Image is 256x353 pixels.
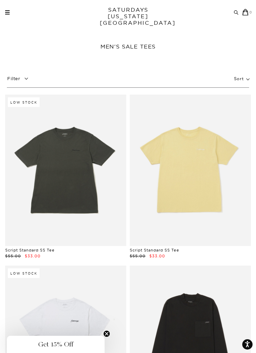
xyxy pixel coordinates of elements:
[7,73,31,85] p: Filter
[130,254,146,258] span: $55.00
[25,254,41,258] span: $33.00
[5,254,21,258] span: $55.00
[249,10,253,14] small: 0
[100,7,157,26] a: SATURDAYS[US_STATE][GEOGRAPHIC_DATA]
[7,336,105,353] div: Get 15% OffClose teaser
[8,268,40,278] div: Low Stock
[242,9,253,15] a: 0
[149,254,165,258] span: $33.00
[8,97,40,107] div: Low Stock
[103,330,110,337] button: Close teaser
[5,248,55,253] a: Script Standard SS Tee
[234,71,249,87] p: Sort
[130,248,179,253] a: Script Standard SS Tee
[38,340,73,349] span: Get 15% Off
